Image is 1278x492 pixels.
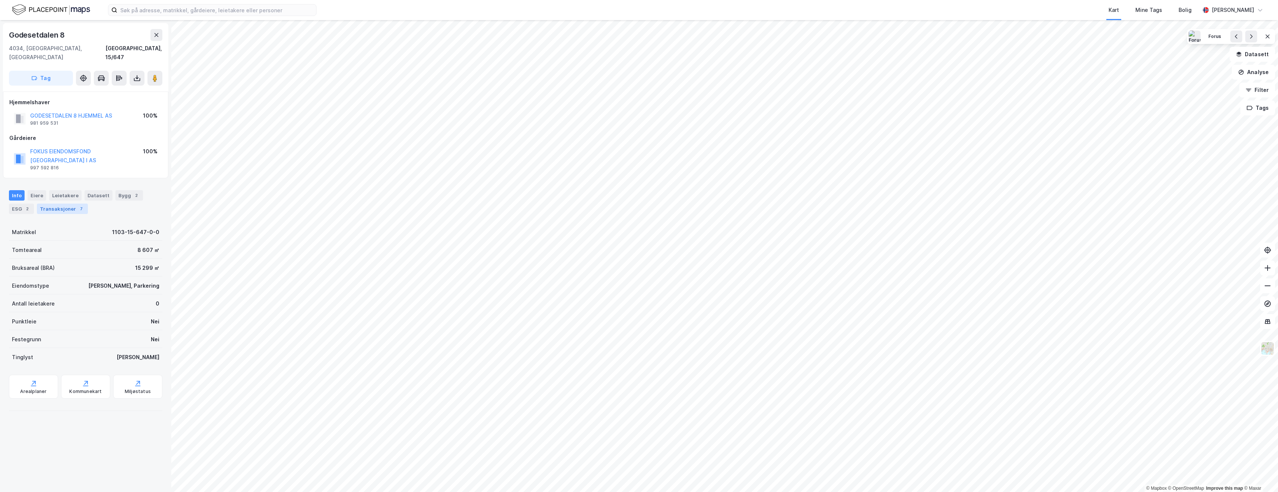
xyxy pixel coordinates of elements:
[1204,31,1226,42] button: Forus
[12,299,55,308] div: Antall leietakere
[12,335,41,344] div: Festegrunn
[37,204,88,214] div: Transaksjoner
[9,29,66,41] div: Godesetdalen 8
[1230,47,1275,62] button: Datasett
[135,263,159,272] div: 15 299 ㎡
[143,147,158,156] div: 100%
[117,4,316,16] input: Søk på adresse, matrikkel, gårdeiere, leietakere eller personer
[12,353,33,362] div: Tinglyst
[12,263,55,272] div: Bruksareal (BRA)
[133,192,140,199] div: 2
[125,389,151,394] div: Miljøstatus
[1189,31,1201,42] img: Forus
[151,317,159,326] div: Nei
[23,205,31,213] div: 2
[1208,33,1221,40] div: Forus
[143,111,158,120] div: 100%
[1212,6,1254,15] div: [PERSON_NAME]
[105,44,162,62] div: [GEOGRAPHIC_DATA], 15/647
[1109,6,1119,15] div: Kart
[1179,6,1192,15] div: Bolig
[112,228,159,237] div: 1103-15-647-0-0
[9,134,162,143] div: Gårdeiere
[156,299,159,308] div: 0
[49,190,82,201] div: Leietakere
[151,335,159,344] div: Nei
[1232,65,1275,80] button: Analyse
[1168,486,1204,491] a: OpenStreetMap
[9,44,105,62] div: 4034, [GEOGRAPHIC_DATA], [GEOGRAPHIC_DATA]
[9,98,162,107] div: Hjemmelshaver
[9,190,25,201] div: Info
[69,389,102,394] div: Kommunekart
[12,246,42,255] div: Tomteareal
[28,190,46,201] div: Eiere
[1146,486,1167,491] a: Mapbox
[88,281,159,290] div: [PERSON_NAME], Parkering
[20,389,47,394] div: Arealplaner
[12,317,36,326] div: Punktleie
[85,190,112,201] div: Datasett
[12,281,49,290] div: Eiendomstype
[1241,456,1278,492] iframe: Chat Widget
[30,165,59,171] div: 997 592 816
[137,246,159,255] div: 8 607 ㎡
[1206,486,1243,491] a: Improve this map
[115,190,143,201] div: Bygg
[1260,341,1275,355] img: Z
[12,228,36,237] div: Matrikkel
[1135,6,1162,15] div: Mine Tags
[9,204,34,214] div: ESG
[9,71,73,86] button: Tag
[117,353,159,362] div: [PERSON_NAME]
[1239,83,1275,98] button: Filter
[77,205,85,213] div: 7
[30,120,58,126] div: 981 959 531
[1241,456,1278,492] div: Kontrollprogram for chat
[12,3,90,16] img: logo.f888ab2527a4732fd821a326f86c7f29.svg
[1240,100,1275,115] button: Tags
